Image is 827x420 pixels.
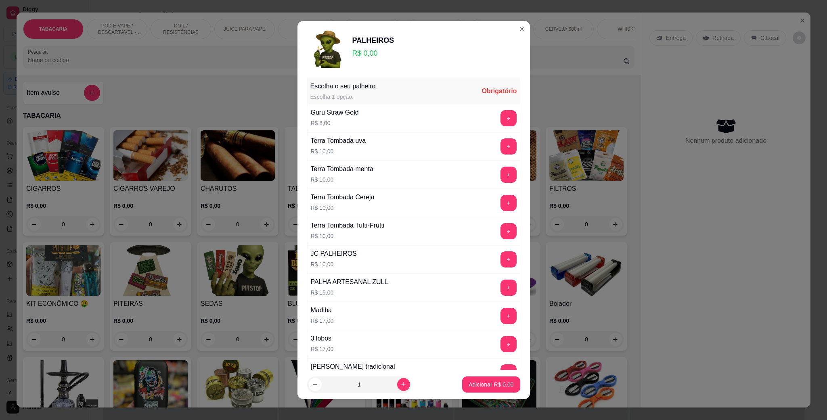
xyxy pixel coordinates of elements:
[310,93,376,101] div: Escolha 1 opção.
[352,48,394,59] p: R$ 0,00
[500,138,517,155] button: add
[500,223,517,239] button: add
[500,167,517,183] button: add
[311,317,334,325] p: R$ 17,00
[311,362,395,372] div: [PERSON_NAME] tradicional
[311,119,359,127] p: R$ 8,00
[311,164,373,174] div: Terra Tombada menta
[500,280,517,296] button: add
[311,192,375,202] div: Terra Tombada Cereja
[310,81,376,91] div: Escolha o seu palheiro
[352,35,394,46] div: PALHEIROS
[311,232,385,240] p: R$ 10,00
[309,378,322,391] button: decrease-product-quantity
[311,288,388,297] p: R$ 15,00
[311,176,373,184] p: R$ 10,00
[307,27,348,68] img: product-image
[311,108,359,117] div: Guru Straw Gold
[311,147,366,155] p: R$ 10,00
[311,249,357,259] div: JC PALHEIROS
[469,380,513,389] p: Adicionar R$ 0,00
[311,260,357,268] p: R$ 10,00
[482,86,517,96] div: Obrigatório
[500,336,517,352] button: add
[397,378,410,391] button: increase-product-quantity
[311,305,334,315] div: Madiba
[500,251,517,267] button: add
[500,110,517,126] button: add
[500,364,517,380] button: add
[311,136,366,146] div: Terra Tombada uva
[500,308,517,324] button: add
[311,345,334,353] p: R$ 17,00
[311,277,388,287] div: PALHA ARTESANAL ZULL
[500,195,517,211] button: add
[311,334,334,343] div: 3 lobos
[311,221,385,230] div: Terra Tombada Tutti-Frutti
[515,23,528,36] button: Close
[311,204,375,212] p: R$ 10,00
[462,376,520,393] button: Adicionar R$ 0,00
